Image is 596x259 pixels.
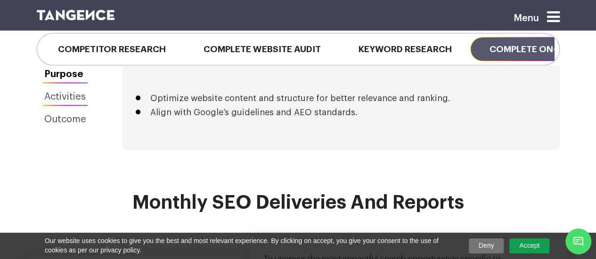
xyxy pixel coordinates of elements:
[45,236,456,255] span: Our website uses cookies to give you the best and most relevant experience. By clicking on accept...
[185,37,339,61] span: Complete Website Audit
[37,88,94,106] a: Activities
[37,10,115,20] img: logo SVG
[565,228,591,254] span: Chat Widget
[339,37,470,61] span: Keyword Research
[39,37,185,61] span: Competitor Research
[509,238,549,253] a: Accept
[37,192,560,224] h2: Monthly SEO Deliveries and Reports
[150,108,531,117] li: Align with Google’s guidelines and AEO standards.
[37,110,94,128] a: Outcome
[37,65,94,83] a: Purpose
[150,94,531,103] li: Optimize website content and structure for better relevance and ranking.
[469,238,504,253] a: Deny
